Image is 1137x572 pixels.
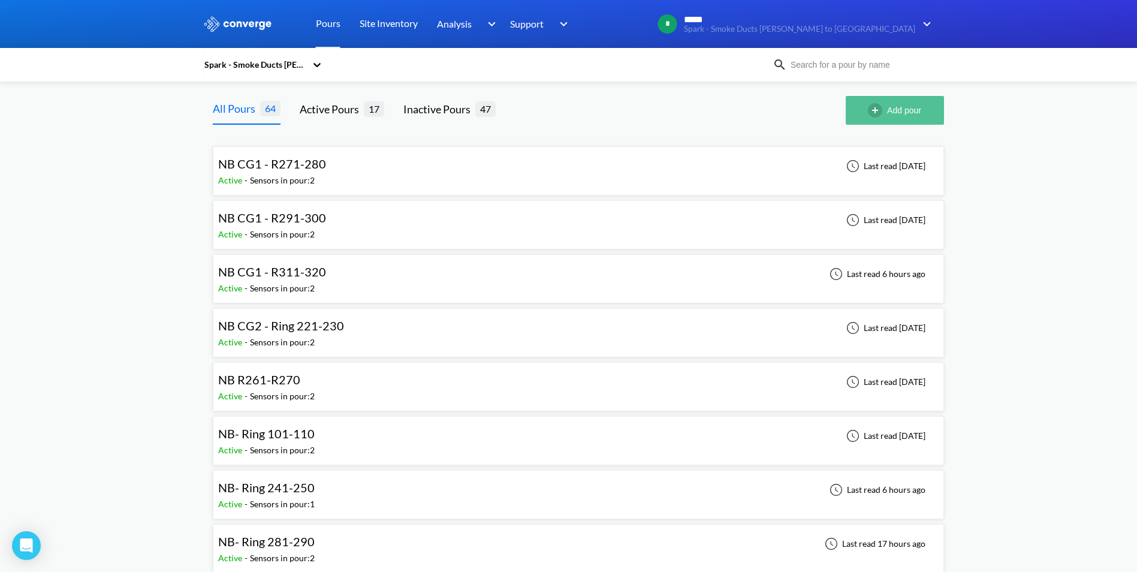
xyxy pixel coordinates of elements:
[787,58,932,71] input: Search for a pour by name
[213,430,944,440] a: NB- Ring 101-110Active-Sensors in pour:2Last read [DATE]
[245,337,250,347] span: -
[840,213,929,227] div: Last read [DATE]
[840,429,929,443] div: Last read [DATE]
[245,445,250,455] span: -
[213,538,944,548] a: NB- Ring 281-290Active-Sensors in pour:2Last read 17 hours ago
[12,531,41,560] div: Open Intercom Messenger
[218,156,326,171] span: NB CG1 - R271-280
[218,210,326,225] span: NB CG1 - R291-300
[840,375,929,389] div: Last read [DATE]
[218,372,300,387] span: NB R261-R270
[840,159,929,173] div: Last read [DATE]
[213,376,944,386] a: NB R261-R270Active-Sensors in pour:2Last read [DATE]
[213,484,944,494] a: NB- Ring 241-250Active-Sensors in pour:1Last read 6 hours ago
[510,16,544,31] span: Support
[213,322,944,332] a: NB CG2 - Ring 221-230Active-Sensors in pour:2Last read [DATE]
[300,101,364,118] div: Active Pours
[218,445,245,455] span: Active
[245,283,250,293] span: -
[840,321,929,335] div: Last read [DATE]
[218,283,245,293] span: Active
[250,498,315,511] div: Sensors in pour: 1
[868,103,887,118] img: add-circle-outline.svg
[250,336,315,349] div: Sensors in pour: 2
[213,100,260,117] div: All Pours
[218,391,245,401] span: Active
[218,318,344,333] span: NB CG2 - Ring 221-230
[203,58,306,71] div: Spark - Smoke Ducts [PERSON_NAME] to [GEOGRAPHIC_DATA]
[250,282,315,295] div: Sensors in pour: 2
[260,101,281,116] span: 64
[245,175,250,185] span: -
[218,175,245,185] span: Active
[218,337,245,347] span: Active
[218,553,245,563] span: Active
[823,483,929,497] div: Last read 6 hours ago
[203,16,273,32] img: logo_ewhite.svg
[773,58,787,72] img: icon-search.svg
[846,96,944,125] button: Add pour
[915,17,934,31] img: downArrow.svg
[823,267,929,281] div: Last read 6 hours ago
[403,101,475,118] div: Inactive Pours
[218,534,315,549] span: NB- Ring 281-290
[684,25,915,34] span: Spark - Smoke Ducts [PERSON_NAME] to [GEOGRAPHIC_DATA]
[218,426,315,441] span: NB- Ring 101-110
[213,268,944,278] a: NB CG1 - R311-320Active-Sensors in pour:2Last read 6 hours ago
[213,214,944,224] a: NB CG1 - R291-300Active-Sensors in pour:2Last read [DATE]
[245,229,250,239] span: -
[218,480,315,495] span: NB- Ring 241-250
[245,499,250,509] span: -
[245,553,250,563] span: -
[218,264,326,279] span: NB CG1 - R311-320
[250,444,315,457] div: Sensors in pour: 2
[437,16,472,31] span: Analysis
[552,17,571,31] img: downArrow.svg
[250,228,315,241] div: Sensors in pour: 2
[475,101,496,116] span: 47
[218,229,245,239] span: Active
[250,552,315,565] div: Sensors in pour: 2
[218,499,245,509] span: Active
[245,391,250,401] span: -
[250,174,315,187] div: Sensors in pour: 2
[364,101,384,116] span: 17
[213,160,944,170] a: NB CG1 - R271-280Active-Sensors in pour:2Last read [DATE]
[818,537,929,551] div: Last read 17 hours ago
[479,17,499,31] img: downArrow.svg
[250,390,315,403] div: Sensors in pour: 2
